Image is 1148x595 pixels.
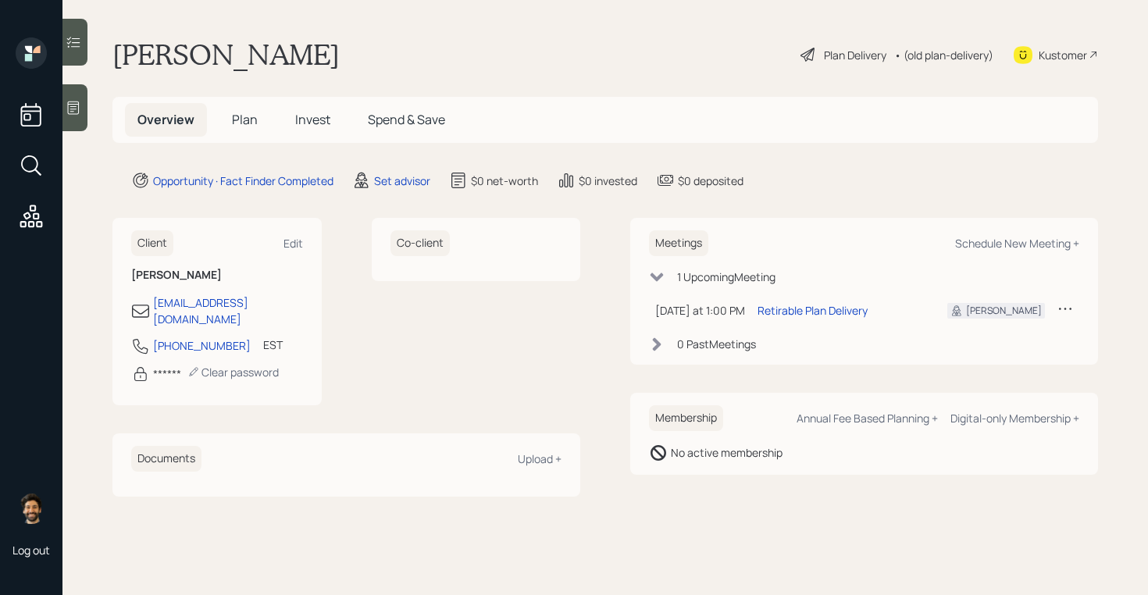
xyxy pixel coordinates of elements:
div: Schedule New Meeting + [955,236,1079,251]
div: [PHONE_NUMBER] [153,337,251,354]
h6: Membership [649,405,723,431]
div: Clear password [187,365,279,379]
h6: Client [131,230,173,256]
div: Opportunity · Fact Finder Completed [153,173,333,189]
div: [EMAIL_ADDRESS][DOMAIN_NAME] [153,294,303,327]
h1: [PERSON_NAME] [112,37,340,72]
div: Annual Fee Based Planning + [797,411,938,426]
div: $0 net-worth [471,173,538,189]
div: [PERSON_NAME] [966,304,1042,318]
img: eric-schwartz-headshot.png [16,493,47,524]
h6: Co-client [390,230,450,256]
span: Overview [137,111,194,128]
div: [DATE] at 1:00 PM [655,302,745,319]
span: Spend & Save [368,111,445,128]
div: EST [263,337,283,353]
div: $0 deposited [678,173,743,189]
h6: [PERSON_NAME] [131,269,303,282]
div: No active membership [671,444,783,461]
div: Retirable Plan Delivery [758,302,868,319]
div: Log out [12,543,50,558]
div: Kustomer [1039,47,1087,63]
span: Invest [295,111,330,128]
div: Digital-only Membership + [950,411,1079,426]
div: Set advisor [374,173,430,189]
div: Plan Delivery [824,47,886,63]
span: Plan [232,111,258,128]
div: Upload + [518,451,562,466]
div: Edit [283,236,303,251]
div: • (old plan-delivery) [894,47,993,63]
div: $0 invested [579,173,637,189]
h6: Documents [131,446,201,472]
div: 0 Past Meeting s [677,336,756,352]
h6: Meetings [649,230,708,256]
div: 1 Upcoming Meeting [677,269,775,285]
